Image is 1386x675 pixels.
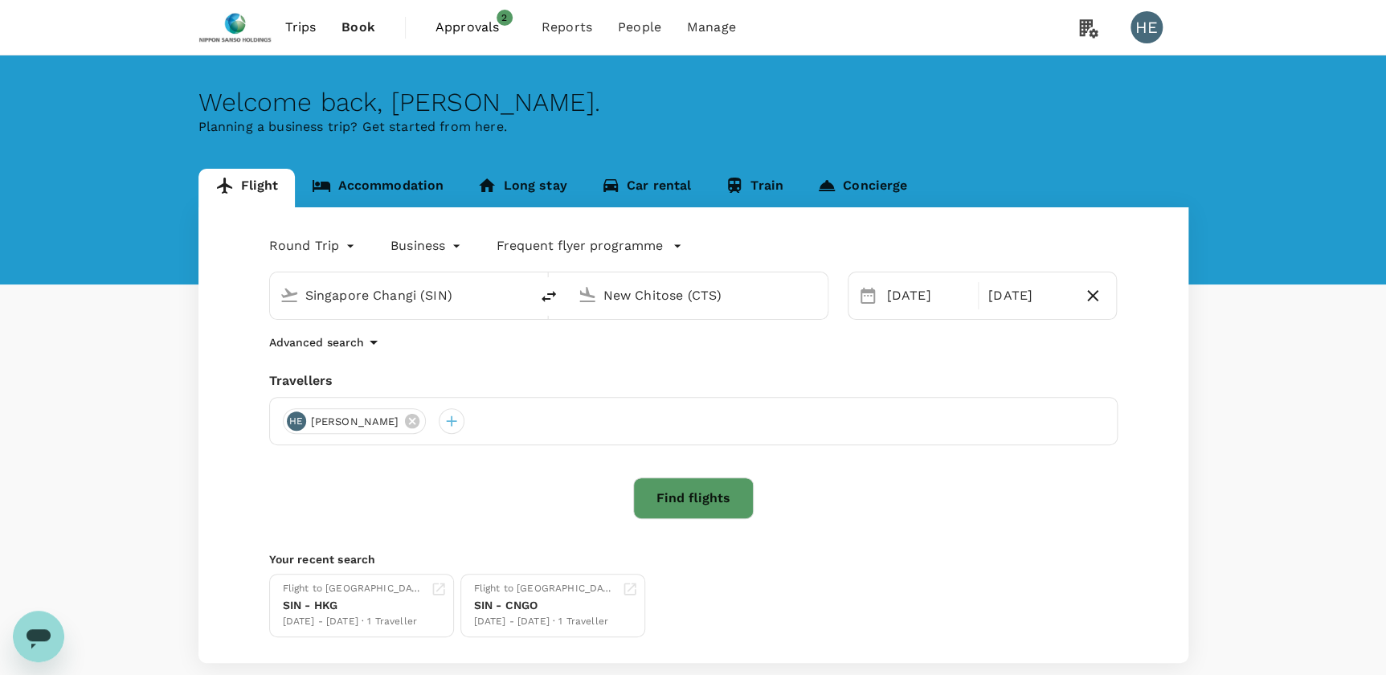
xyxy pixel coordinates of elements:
[687,18,736,37] span: Manage
[529,277,568,316] button: delete
[269,551,1118,567] p: Your recent search
[283,614,424,630] div: [DATE] - [DATE] · 1 Traveller
[269,333,383,352] button: Advanced search
[982,280,1076,312] div: [DATE]
[295,169,460,207] a: Accommodation
[518,293,521,297] button: Open
[198,169,296,207] a: Flight
[301,414,409,430] span: [PERSON_NAME]
[287,411,306,431] div: HE
[269,371,1118,391] div: Travellers
[497,236,663,256] p: Frequent flyer programme
[283,408,427,434] div: HE[PERSON_NAME]
[708,169,800,207] a: Train
[474,581,615,597] div: Flight to [GEOGRAPHIC_DATA]
[305,283,496,308] input: Depart from
[198,88,1188,117] div: Welcome back , [PERSON_NAME] .
[618,18,661,37] span: People
[13,611,64,662] iframe: Button to launch messaging window
[284,18,316,37] span: Trips
[474,597,615,614] div: SIN - CNGO
[390,233,464,259] div: Business
[198,10,272,45] img: Nippon Sanso Holdings Singapore Pte Ltd
[269,334,364,350] p: Advanced search
[341,18,375,37] span: Book
[198,117,1188,137] p: Planning a business trip? Get started from here.
[269,233,359,259] div: Round Trip
[497,10,513,26] span: 2
[584,169,709,207] a: Car rental
[542,18,592,37] span: Reports
[435,18,516,37] span: Approvals
[816,293,820,297] button: Open
[633,477,754,519] button: Find flights
[460,169,583,207] a: Long stay
[603,283,794,308] input: Going to
[283,597,424,614] div: SIN - HKG
[283,581,424,597] div: Flight to [GEOGRAPHIC_DATA]
[800,169,924,207] a: Concierge
[881,280,975,312] div: [DATE]
[1130,11,1163,43] div: HE
[497,236,682,256] button: Frequent flyer programme
[474,614,615,630] div: [DATE] - [DATE] · 1 Traveller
